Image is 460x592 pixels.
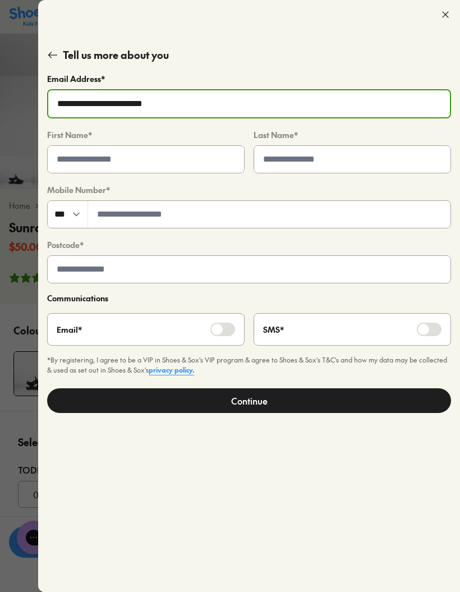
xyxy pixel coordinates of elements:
[47,292,451,304] div: Communications
[47,129,92,140] label: First Name *
[63,47,169,62] p: Tell us more about you
[47,355,451,375] p: *By registering, I agree to be a VIP in Shoes & Sox's VIP program & agree to Shoes & Sox's T&C's ...
[47,184,110,195] label: Mobile Number *
[6,4,39,38] button: Open gorgias live chat
[254,129,298,140] label: Last Name *
[47,73,105,84] label: Email Address *
[47,388,451,413] button: Continue
[47,239,84,250] label: Postcode *
[149,365,194,374] a: privacy policy.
